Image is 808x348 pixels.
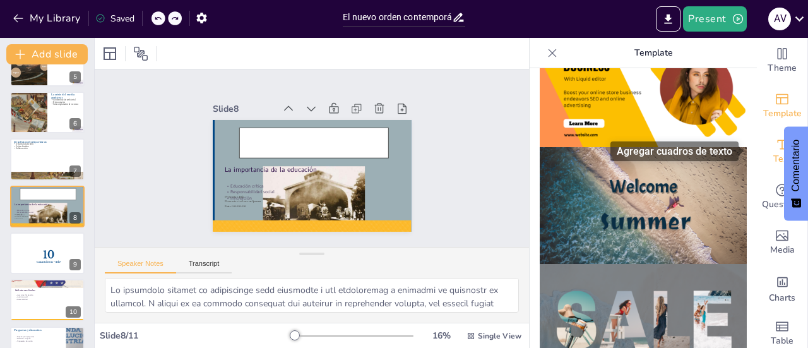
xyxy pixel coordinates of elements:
[790,140,801,192] font: Comentario
[763,107,802,121] span: Template
[757,265,807,311] div: Add charts and graphs
[290,234,305,253] span: Presenter Title
[15,335,64,338] p: Espacio para preguntas
[66,306,81,318] div: 10
[100,44,120,64] div: Layout
[10,186,85,227] div: 8
[762,198,803,212] span: Questions
[14,140,81,144] p: Desafíos contemporáneos
[768,61,797,75] span: Theme
[15,338,64,340] p: Reflexión conjunta
[51,93,81,100] p: La crisis del medio ambiente
[540,147,747,264] img: thumb-5.png
[15,212,35,214] p: Responsabilidad social
[37,260,61,263] span: Countdown - title
[10,232,85,274] div: 9
[100,330,292,342] div: Slide 8 / 11
[208,155,254,213] div: Slide 8
[285,202,323,251] p: Responsabilidad social
[757,83,807,129] div: Add ready made slides
[343,8,451,27] input: Insert title
[9,8,86,28] button: My Library
[562,38,744,68] p: Template
[266,92,376,239] p: La importancia de la educación
[294,224,318,255] span: Presenter to Lorem Ipsum
[540,30,747,147] img: thumb-4.png
[14,145,81,148] p: Crisis climática
[617,145,732,157] font: Agregar cuadros de texto
[69,259,81,270] div: 9
[768,8,791,30] div: a v
[757,174,807,220] div: Get real-time input from your audience
[15,289,81,292] p: Reflexiones finales
[770,243,795,257] span: Media
[10,92,85,133] div: 6
[133,46,148,61] span: Position
[51,101,81,104] p: Deforestación
[769,291,795,305] span: Charts
[478,331,521,341] span: Single View
[426,330,456,342] div: 16 %
[15,213,22,215] span: Presenter Title
[15,340,64,342] p: Propuestas de acción
[280,198,318,247] p: Educación crítica
[51,99,81,101] p: Contaminación ambiental
[757,129,807,174] div: Add text boxes
[10,279,85,321] div: 10
[14,143,81,146] p: Desarrollo sostenible
[773,152,791,166] span: Text
[683,6,746,32] button: Present
[15,217,23,219] span: Date 00/00/00
[69,118,81,129] div: 6
[14,148,81,150] p: Colaboración
[10,138,85,180] div: 7
[15,298,47,301] p: Sostenibilidad
[15,209,35,212] p: Educación crítica
[95,13,134,25] div: Saved
[14,328,62,332] p: Preguntas y discusión
[768,6,791,32] button: a v
[15,202,80,206] p: La importancia de la educación
[15,294,47,296] p: Lecciones del pasado
[771,334,793,348] span: Table
[6,44,88,64] button: Add slide
[69,212,81,224] div: 8
[15,296,47,298] p: Justicia social
[105,260,176,273] button: Speaker Notes
[43,249,54,261] span: 10
[69,165,81,177] div: 7
[51,104,81,106] p: Sobreexplotación de recursos
[176,260,232,273] button: Transcript
[656,6,680,32] button: Export to PowerPoint
[757,220,807,265] div: Add images, graphics, shapes or video
[15,215,28,217] span: Presenter to Lorem Ipsum
[757,38,807,83] div: Change the overall theme
[10,45,85,87] div: 5
[105,278,519,313] textarea: Lo ipsumdolo sitamet co adipiscinge sedd eiusmodte i utl etdoloremag a enimadmi ve quisnostr ex u...
[69,71,81,83] div: 5
[784,127,808,221] button: Comentarios - Mostrar encuesta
